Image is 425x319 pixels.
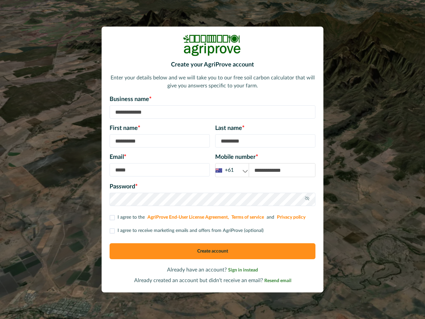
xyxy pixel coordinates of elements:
a: AgriProve End-User License Agreement, [147,215,229,220]
p: Business name [110,95,315,104]
p: Already created an account but didn’t receive an email? [110,276,315,284]
a: Privacy policy [277,215,305,220]
img: Logo Image [183,35,242,56]
button: Create account [110,243,315,259]
p: I agree to the and [118,214,307,221]
p: Enter your details below and we will take you to our free soil carbon calculator that will give y... [110,74,315,90]
p: Last name [215,124,315,133]
a: Resend email [264,278,291,283]
p: I agree to receive marketing emails and offers from AgriProve (optional) [118,227,264,234]
h2: Create your AgriProve account [110,61,315,69]
a: Terms of service [231,215,264,220]
span: Resend email [264,278,291,283]
a: Sign in instead [228,267,258,272]
p: Email [110,153,210,162]
p: Password [110,182,315,191]
p: Already have an account? [110,266,315,274]
p: First name [110,124,210,133]
p: Mobile number [215,153,315,162]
